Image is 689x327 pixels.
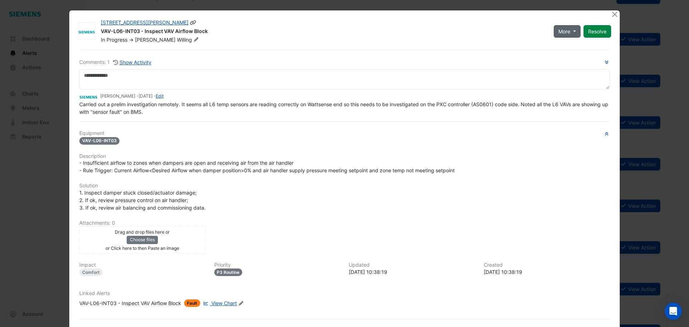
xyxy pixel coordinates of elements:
[79,130,610,136] h6: Equipment
[202,299,237,307] a: View Chart
[349,268,475,276] div: [DATE] 10:38:19
[135,37,175,43] span: [PERSON_NAME]
[611,10,618,18] button: Close
[79,220,610,226] h6: Attachments: 0
[79,262,206,268] h6: Impact
[79,101,610,115] span: Carried out a prelim investigation remotely. It seems all L6 temp sensors are reading correctly o...
[79,160,455,173] span: - Insufficient airflow to zones when dampers are open and receiving air from the air handler - Ru...
[238,301,244,306] fa-icon: Edit Linked Alerts
[78,28,95,35] img: Siemens
[211,300,237,306] span: View Chart
[583,25,611,38] button: Resolve
[100,93,164,99] small: [PERSON_NAME] - -
[113,58,152,66] button: Show Activity
[79,137,119,145] span: VAV-L06-INT03
[558,28,570,35] span: More
[79,190,206,211] span: 1. Inspect damper stuck closed/actuator damage; 2. If ok, review pressure control on air handler;...
[484,262,610,268] h6: Created
[184,299,200,307] span: Fault
[79,153,610,159] h6: Description
[79,93,97,101] img: Siemens
[79,299,181,307] div: VAV-L06-INT03 - Inspect VAV Airflow Block
[554,25,581,38] button: More
[101,19,188,25] a: [STREET_ADDRESS][PERSON_NAME]
[79,268,103,276] div: Comfort
[214,262,341,268] h6: Priority
[101,37,127,43] span: In Progress
[79,183,610,189] h6: Solution
[127,236,158,244] button: Choose files
[177,36,200,43] span: Willing
[665,303,682,320] div: Open Intercom Messenger
[484,268,610,276] div: [DATE] 10:38:19
[190,19,196,25] span: Copy link to clipboard
[79,58,152,66] div: Comments: 1
[156,93,164,99] a: Edit
[349,262,475,268] h6: Updated
[101,28,545,36] div: VAV-L06-INT03 - Inspect VAV Airflow Block
[214,268,243,276] div: P3 Routine
[139,93,153,99] span: 2025-08-07 10:38:19
[129,37,133,43] span: ->
[106,246,179,251] small: or Click here to then Paste an image
[115,229,170,235] small: Drag and drop files here or
[79,290,610,296] h6: Linked Alerts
